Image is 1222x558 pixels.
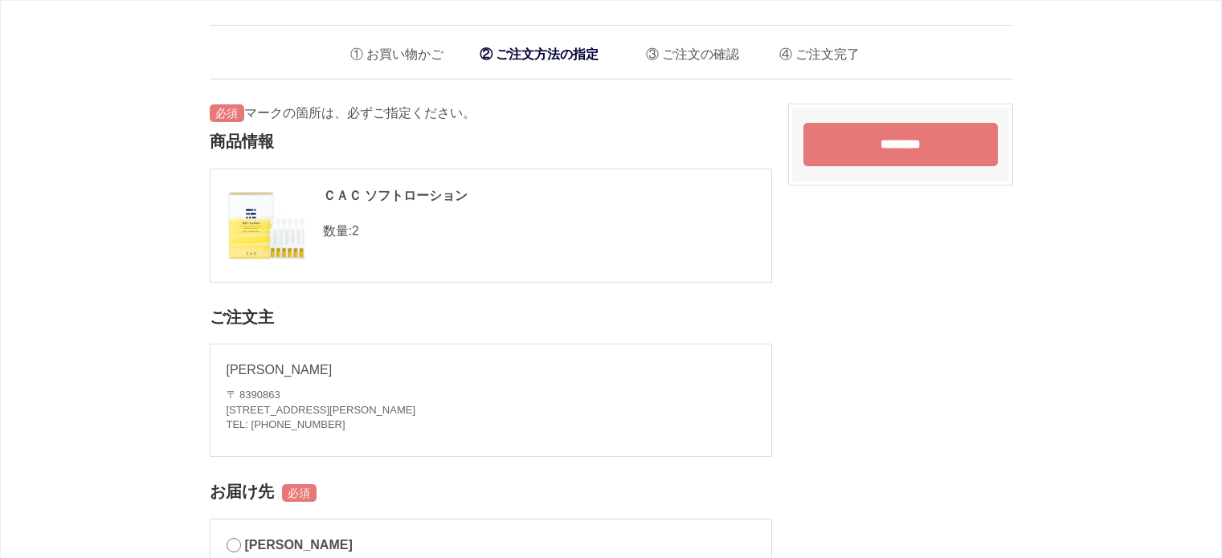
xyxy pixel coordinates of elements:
[227,360,755,380] p: [PERSON_NAME]
[634,34,739,67] li: ご注文の確認
[245,538,353,552] span: [PERSON_NAME]
[227,222,755,241] p: 数量:
[352,224,359,238] span: 2
[227,185,755,206] div: ＣＡＣ ソフトローション
[210,104,772,123] p: マークの箇所は、必ずご指定ください。
[227,185,307,266] img: 060053.jpg
[472,38,607,71] li: ご注文方法の指定
[767,34,860,67] li: ご注文完了
[338,34,443,67] li: お買い物かご
[210,473,772,511] h2: お届け先
[227,388,755,432] address: 〒 8390863 [STREET_ADDRESS][PERSON_NAME] TEL: [PHONE_NUMBER]
[210,123,772,161] h2: 商品情報
[210,299,772,336] h2: ご注文主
